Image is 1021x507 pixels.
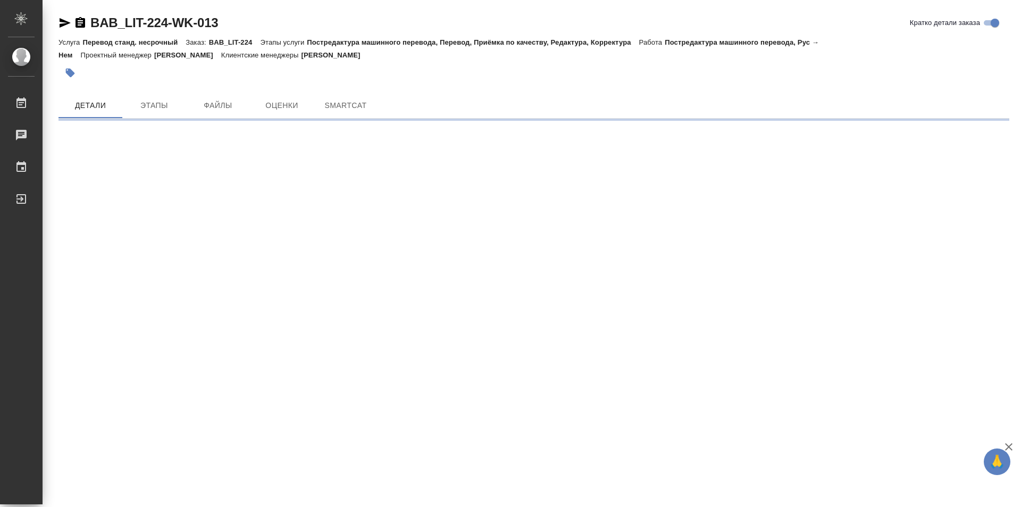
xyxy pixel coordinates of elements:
p: Услуга [58,38,82,46]
a: BAB_LIT-224-WK-013 [90,15,218,30]
p: BAB_LIT-224 [209,38,261,46]
p: Работа [639,38,665,46]
p: Клиентские менеджеры [221,51,302,59]
p: [PERSON_NAME] [154,51,221,59]
button: 🙏 [984,448,1010,475]
span: SmartCat [320,99,371,112]
span: Кратко детали заказа [910,18,980,28]
span: 🙏 [988,451,1006,473]
span: Файлы [193,99,244,112]
span: Оценки [256,99,307,112]
span: Детали [65,99,116,112]
p: [PERSON_NAME] [302,51,369,59]
button: Скопировать ссылку для ЯМессенджера [58,16,71,29]
p: Этапы услуги [260,38,307,46]
button: Скопировать ссылку [74,16,87,29]
button: Добавить тэг [58,61,82,85]
p: Заказ: [186,38,208,46]
p: Проектный менеджер [80,51,154,59]
p: Постредактура машинного перевода, Перевод, Приёмка по качеству, Редактура, Корректура [307,38,639,46]
p: Перевод станд. несрочный [82,38,186,46]
span: Этапы [129,99,180,112]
